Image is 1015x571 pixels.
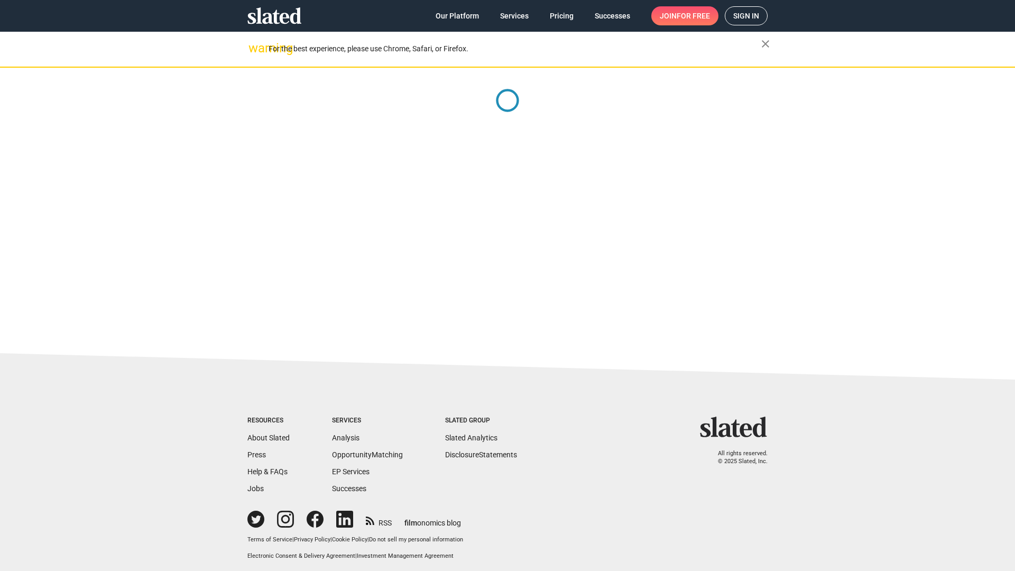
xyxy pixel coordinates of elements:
[357,552,454,559] a: Investment Management Agreement
[269,42,761,56] div: For the best experience, please use Chrome, Safari, or Firefox.
[247,434,290,442] a: About Slated
[332,484,366,493] a: Successes
[248,42,261,54] mat-icon: warning
[445,434,497,442] a: Slated Analytics
[332,536,367,543] a: Cookie Policy
[367,536,369,543] span: |
[369,536,463,544] button: Do not sell my personal information
[445,417,517,425] div: Slated Group
[492,6,537,25] a: Services
[332,467,370,476] a: EP Services
[500,6,529,25] span: Services
[436,6,479,25] span: Our Platform
[247,467,288,476] a: Help & FAQs
[550,6,574,25] span: Pricing
[733,7,759,25] span: Sign in
[332,417,403,425] div: Services
[541,6,582,25] a: Pricing
[332,434,359,442] a: Analysis
[404,510,461,528] a: filmonomics blog
[355,552,357,559] span: |
[247,417,290,425] div: Resources
[759,38,772,50] mat-icon: close
[660,6,710,25] span: Join
[247,536,292,543] a: Terms of Service
[586,6,639,25] a: Successes
[330,536,332,543] span: |
[677,6,710,25] span: for free
[247,484,264,493] a: Jobs
[247,552,355,559] a: Electronic Consent & Delivery Agreement
[427,6,487,25] a: Our Platform
[294,536,330,543] a: Privacy Policy
[247,450,266,459] a: Press
[707,450,768,465] p: All rights reserved. © 2025 Slated, Inc.
[404,519,417,527] span: film
[332,450,403,459] a: OpportunityMatching
[725,6,768,25] a: Sign in
[595,6,630,25] span: Successes
[651,6,718,25] a: Joinfor free
[366,512,392,528] a: RSS
[445,450,517,459] a: DisclosureStatements
[292,536,294,543] span: |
